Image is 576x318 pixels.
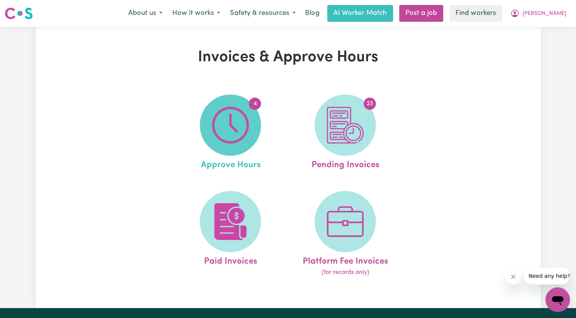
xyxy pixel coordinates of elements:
button: My Account [505,5,571,21]
img: Careseekers logo [5,7,33,20]
a: Blog [300,5,324,22]
h1: Invoices & Approve Hours [124,48,452,67]
button: About us [123,5,167,21]
span: Paid Invoices [204,252,257,268]
span: Approve Hours [201,156,260,172]
a: Find workers [449,5,502,22]
a: Approve Hours [175,95,286,172]
a: Pending Invoices [290,95,400,172]
a: Careseekers logo [5,5,33,22]
span: 23 [364,98,376,110]
span: Platform Fee Invoices [303,252,388,268]
a: Post a job [399,5,443,22]
iframe: Close message [506,269,521,284]
a: AI Worker Match [327,5,393,22]
span: (for records only) [321,268,369,277]
span: [PERSON_NAME] [522,10,566,18]
iframe: Button to launch messaging window [545,287,570,312]
a: Paid Invoices [175,191,286,277]
button: How it works [167,5,225,21]
iframe: Message from company [524,267,570,284]
a: Platform Fee Invoices(for records only) [290,191,400,277]
button: Safety & resources [225,5,300,21]
span: 4 [249,98,261,110]
span: Pending Invoices [312,156,379,172]
span: Need any help? [5,5,46,11]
